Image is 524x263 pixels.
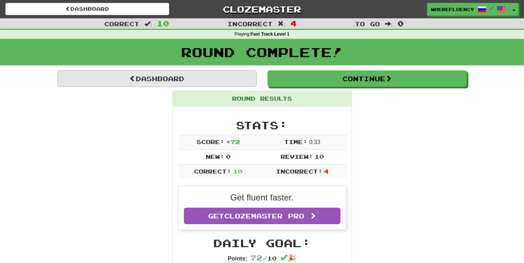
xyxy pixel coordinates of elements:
button: Continue [268,70,467,87]
strong: Fast Track Level 1 [251,32,290,37]
span: 10 [233,168,242,175]
span: 10 [315,153,324,160]
a: wherefluency / [427,3,510,16]
span: 4 [291,19,297,28]
strong: Points: [228,255,247,262]
a: GetClozemaster Pro [184,208,340,224]
span: Score: [196,138,224,145]
span: Clozemaster Pro [224,212,304,220]
span: 🎉 [280,254,296,262]
span: Correct [104,20,139,27]
span: Time: [284,138,307,145]
span: + 72 [226,138,240,145]
h2: Daily Goal: [178,237,346,249]
span: 0 [398,19,404,28]
span: wherefluency [431,6,474,13]
span: To go [355,20,380,27]
a: Dashboard [5,3,169,15]
h2: Stats: [178,119,346,131]
span: Review: [280,153,313,160]
span: New: [206,153,224,160]
div: Round Results [173,91,352,107]
p: Get fluent faster. [184,192,340,204]
span: : [144,21,152,27]
span: 10 [157,19,169,28]
span: 72 [250,253,263,262]
span: Correct: [194,168,231,175]
h1: Round Complete! [3,45,521,59]
span: Incorrect [227,20,273,27]
span: : [278,21,286,27]
span: 0 : 33 [309,139,320,145]
a: Clozemaster [180,3,344,15]
span: : [385,21,393,27]
span: / [490,6,493,11]
span: Incorrect: [276,168,323,175]
span: 4 [324,168,329,175]
span: / 10 [250,255,277,262]
span: 0 [226,153,231,160]
a: Dashboard [57,70,257,87]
